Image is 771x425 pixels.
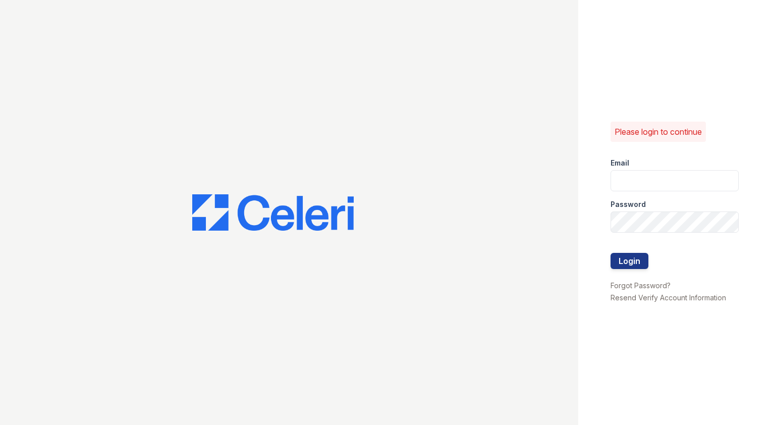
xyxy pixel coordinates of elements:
a: Forgot Password? [611,281,671,290]
label: Email [611,158,629,168]
p: Please login to continue [615,126,702,138]
img: CE_Logo_Blue-a8612792a0a2168367f1c8372b55b34899dd931a85d93a1a3d3e32e68fde9ad4.png [192,194,354,231]
button: Login [611,253,648,269]
a: Resend Verify Account Information [611,293,726,302]
label: Password [611,199,646,209]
